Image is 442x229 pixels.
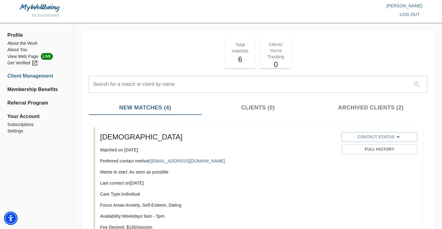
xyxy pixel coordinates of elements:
[342,144,417,154] button: Full History
[342,132,417,142] button: Contact Status
[20,4,60,12] img: MyWellbeing
[7,60,66,66] a: Get Verified
[7,47,66,53] a: About You
[228,55,252,64] h5: 6
[400,11,420,18] span: log out
[7,128,66,134] a: Settings
[7,121,66,128] a: Subscriptions
[7,60,38,66] div: Get Verified
[7,99,66,107] a: Referral Program
[100,213,337,219] p: Availability: Weekdays 9am - 5pm
[100,191,337,197] p: Care Type: Individual
[100,132,337,142] h5: [DEMOGRAPHIC_DATA]
[4,212,17,225] div: Accessibility Menu
[7,113,66,120] span: Your Account
[7,53,66,60] li: View Web Page
[41,53,53,60] span: LIVE
[7,72,66,80] a: Client Management
[151,158,225,163] a: [EMAIL_ADDRESS][DOMAIN_NAME]
[100,158,337,164] p: Preferred contact method:
[345,133,414,141] span: Contact Status
[7,86,66,93] a: Membership Benefits
[100,180,337,186] p: Last contact on [DATE]
[100,202,337,208] p: Focus Areas: Anxiety, Self-Esteem, Dating
[264,60,287,70] h5: 0
[7,32,66,39] span: Profile
[7,40,66,47] a: About the Work
[32,13,60,17] span: for practitioners
[100,169,337,175] p: Wants to start: As soon as possible
[100,147,337,153] p: Matched on [DATE]
[318,104,424,112] span: Archived Clients (2)
[397,9,422,20] button: log out
[264,41,287,60] p: Clients You're Tracking
[228,42,252,54] p: Total matches
[221,3,422,9] p: [PERSON_NAME]
[205,104,311,112] span: Clients (0)
[7,53,66,60] a: View Web PageLIVE
[345,146,414,153] span: Full History
[92,104,198,112] span: New Matches (4)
